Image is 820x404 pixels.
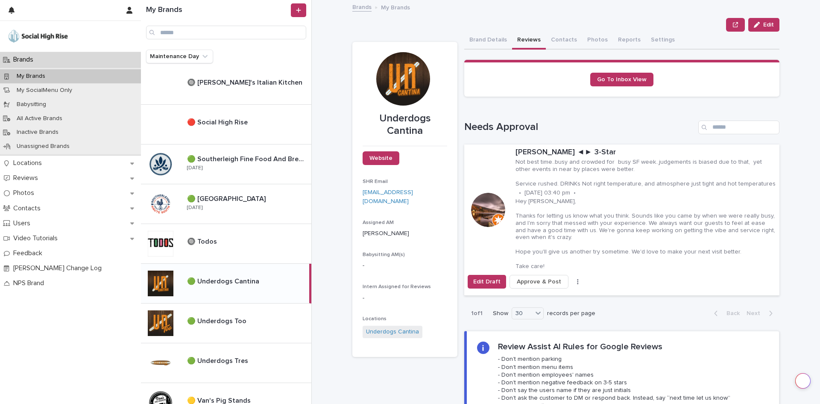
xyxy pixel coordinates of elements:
a: 🟢 Underdogs Too🟢 Underdogs Too [141,304,311,343]
span: Babysitting AM(s) [363,252,405,257]
p: Show [493,310,508,317]
p: 🟢 Southerleigh Fine Food And Brewery [187,153,310,163]
span: Website [369,155,392,161]
p: 🔴 Social High Rise [187,117,249,127]
p: My Brands [10,73,52,80]
span: Go To Inbox View [597,77,647,83]
p: NPS Brand [10,279,51,287]
p: [DATE] 03:40 pm [524,189,570,197]
a: 🟢 Underdogs Tres🟢 Underdogs Tres [141,343,311,383]
p: Locations [10,159,49,167]
p: [PERSON_NAME] [363,229,447,238]
a: 🔴 Social High Rise🔴 Social High Rise [141,105,311,144]
p: Hey [PERSON_NAME], Thanks for letting us know what you think. Sounds like you came by when we wer... [515,198,776,270]
p: Brands [10,56,40,64]
p: - [363,261,447,270]
p: [PERSON_NAME] Change Log [10,264,108,272]
a: 🔘 [PERSON_NAME]'s Italian Kitchen🔘 [PERSON_NAME]'s Italian Kitchen [141,65,311,105]
span: Edit [763,22,774,28]
p: My SocialMenu Only [10,87,79,94]
h2: Review Assist AI Rules for Google Reviews [498,342,662,352]
p: Users [10,219,37,227]
span: Back [721,310,740,316]
h1: My Brands [146,6,289,15]
p: records per page [547,310,595,317]
a: Underdogs Cantina [366,327,419,336]
span: Edit Draft [473,277,501,286]
a: 🟢 Underdogs Cantina🟢 Underdogs Cantina [141,264,311,304]
div: 30 [512,309,533,318]
p: Not best time..busy and crowded for busy SF week..judgements is biased due to that, yet other eve... [515,159,776,187]
button: Next [743,310,779,317]
p: Reviews [10,174,45,182]
p: - [363,294,447,303]
p: • [519,189,521,197]
p: [PERSON_NAME] ◄► 3-Star [515,148,776,157]
p: 🔘 [PERSON_NAME]'s Italian Kitchen [187,77,304,87]
span: Intern Assigned for Reviews [363,284,431,289]
p: • [574,189,576,197]
input: Search [146,26,306,39]
button: Approve & Post [510,275,568,289]
a: 🟢 Southerleigh Fine Food And Brewery🟢 Southerleigh Fine Food And Brewery [DATE] [141,144,311,184]
h1: Needs Approval [464,121,695,133]
p: Video Tutorials [10,234,64,242]
p: Inactive Brands [10,129,65,136]
a: Website [363,151,399,165]
button: Brand Details [464,32,512,50]
p: Photos [10,189,41,197]
a: [EMAIL_ADDRESS][DOMAIN_NAME] [363,189,413,204]
p: My Brands [381,2,410,12]
button: Back [707,310,743,317]
p: Feedback [10,249,49,257]
a: Go To Inbox View [590,73,653,86]
p: [DATE] [187,205,202,211]
span: SHR Email [363,179,388,184]
a: 🟢 [GEOGRAPHIC_DATA]🟢 [GEOGRAPHIC_DATA] [DATE] [141,184,311,224]
p: 🟢 [GEOGRAPHIC_DATA] [187,193,267,203]
button: Settings [646,32,680,50]
span: Locations [363,316,387,321]
p: Unassigned Brands [10,143,76,150]
button: Contacts [546,32,582,50]
p: Underdogs Cantina [363,112,447,137]
a: 🔘 Todos🔘 Todos [141,224,311,264]
span: Assigned AM [363,220,394,225]
p: 🟢 Underdogs Too [187,316,248,325]
p: 🔘 Todos [187,236,219,246]
p: 🟢 Underdogs Tres [187,355,250,365]
button: Edit [748,18,779,32]
p: [DATE] [187,165,202,171]
span: Approve & Post [517,277,561,286]
button: Photos [582,32,613,50]
input: Search [698,121,779,134]
a: Brands [352,2,372,12]
img: o5DnuTxEQV6sW9jFYBBf [7,28,69,45]
p: Contacts [10,204,47,212]
a: [PERSON_NAME] ◄► 3-StarNot best time..busy and crowded for busy SF week..judgements is biased due... [464,144,779,296]
p: 🟢 Underdogs Cantina [187,276,261,286]
button: Edit Draft [468,275,506,289]
p: 1 of 1 [464,303,489,324]
span: Next [747,310,765,316]
p: All Active Brands [10,115,69,122]
button: Reports [613,32,646,50]
button: Reviews [512,32,546,50]
button: Maintenance Day [146,50,213,63]
p: Babysitting [10,101,53,108]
